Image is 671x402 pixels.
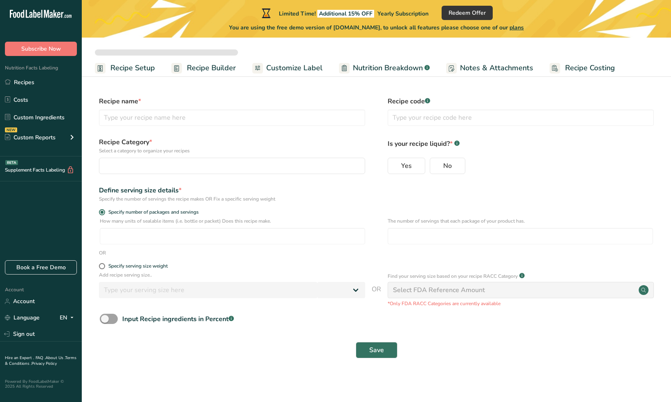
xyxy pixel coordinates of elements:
[377,10,429,18] span: Yearly Subscription
[122,314,234,324] div: Input Recipe ingredients in Percent
[369,345,384,355] span: Save
[5,42,77,56] button: Subscribe Now
[99,271,365,279] p: Add recipe serving size..
[36,355,45,361] a: FAQ .
[110,63,155,74] span: Recipe Setup
[5,379,77,389] div: Powered By FoodLabelMaker © 2025 All Rights Reserved
[388,137,654,149] p: Is your recipe liquid?
[388,217,653,225] p: The number of servings that each package of your product has.
[229,23,524,32] span: You are using the free demo version of [DOMAIN_NAME], to unlock all features please choose one of...
[31,361,57,366] a: Privacy Policy
[388,96,654,106] label: Recipe code
[5,133,56,142] div: Custom Reports
[99,282,317,298] input: Type your serving size here
[339,59,430,77] a: Nutrition Breakdown
[5,127,17,132] div: NEW
[105,209,199,215] span: Specify number of packages and servings
[187,63,236,74] span: Recipe Builder
[401,162,412,170] span: Yes
[108,263,168,269] div: Specify serving size weight
[99,109,365,126] input: Type your recipe name here
[60,313,77,323] div: EN
[252,59,323,77] a: Customize Label
[317,10,374,18] span: Additional 15% OFF
[388,272,518,280] p: Find your serving size based on your recipe RACC Category
[356,342,397,358] button: Save
[45,355,65,361] a: About Us .
[449,9,486,17] span: Redeem Offer
[550,59,615,77] a: Recipe Costing
[460,63,533,74] span: Notes & Attachments
[99,249,106,257] div: OR
[388,109,654,126] input: Type your recipe code here
[5,355,34,361] a: Hire an Expert .
[100,217,365,225] p: How many units of sealable items (i.e. bottle or packet) Does this recipe make.
[99,96,365,106] label: Recipe name
[5,355,76,366] a: Terms & Conditions .
[266,63,323,74] span: Customize Label
[95,59,155,77] a: Recipe Setup
[372,284,381,307] span: OR
[388,300,654,307] p: *Only FDA RACC Categories are currently available
[5,260,77,275] a: Book a Free Demo
[99,147,365,154] p: Select a category to organize your recipes
[171,59,236,77] a: Recipe Builder
[5,160,18,165] div: BETA
[353,63,423,74] span: Nutrition Breakdown
[260,8,429,18] div: Limited Time!
[99,137,365,154] label: Recipe Category
[99,185,365,195] div: Define serving size details
[509,24,524,31] span: plans
[99,195,365,203] div: Specify the number of servings the recipe makes OR Fix a specific serving weight
[565,63,615,74] span: Recipe Costing
[442,6,493,20] button: Redeem Offer
[443,162,452,170] span: No
[446,59,533,77] a: Notes & Attachments
[5,310,40,325] a: Language
[393,285,485,295] div: Select FDA Reference Amount
[21,45,61,53] span: Subscribe Now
